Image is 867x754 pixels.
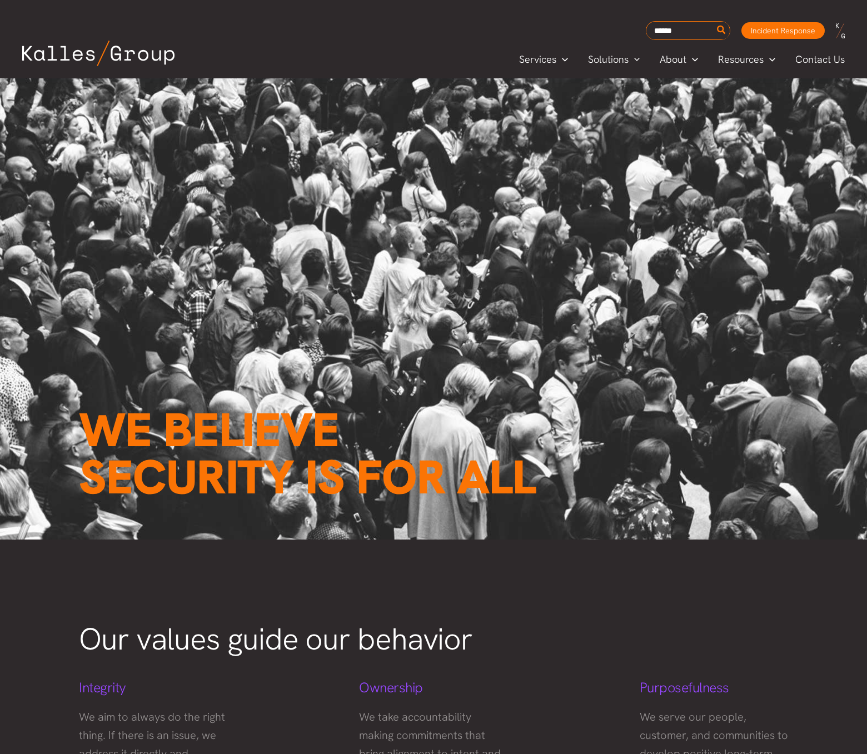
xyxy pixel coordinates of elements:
span: About [660,51,686,68]
span: Menu Toggle [629,51,640,68]
span: Integrity [79,678,126,697]
a: SolutionsMenu Toggle [578,51,650,68]
span: Services [519,51,556,68]
a: AboutMenu Toggle [650,51,708,68]
nav: Primary Site Navigation [509,50,856,68]
span: Menu Toggle [764,51,775,68]
span: Purposefulness [640,678,729,697]
span: Solutions [588,51,629,68]
a: Incident Response [741,22,825,39]
span: We believe Security is for all [79,399,536,508]
span: Our values guide our behavior [79,619,472,659]
span: Menu Toggle [686,51,698,68]
img: Kalles Group [22,41,175,66]
span: Ownership [359,678,423,697]
span: Resources [718,51,764,68]
a: ResourcesMenu Toggle [708,51,785,68]
button: Search [715,22,729,39]
span: Contact Us [795,51,845,68]
a: ServicesMenu Toggle [509,51,578,68]
a: Contact Us [785,51,856,68]
span: Menu Toggle [556,51,568,68]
